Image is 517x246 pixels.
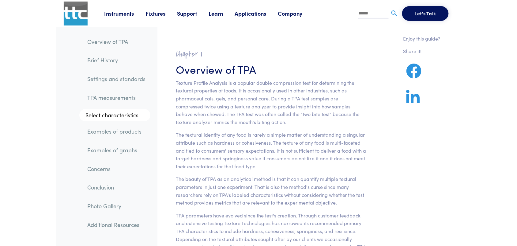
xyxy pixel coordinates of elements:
p: Share it! [403,47,441,55]
a: Support [177,10,209,17]
a: Overview of TPA [82,35,150,49]
a: Settings and standards [82,72,150,86]
a: Fixtures [145,10,177,17]
p: The textural identity of any food is rarely a simple matter of understanding a singular attribute... [176,131,367,170]
img: ttc_logo_1x1_v1.0.png [64,2,88,25]
p: The beauty of TPA as an analytical method is that it can quantify multiple textural parameters in... [176,175,367,206]
a: Brief History [82,53,150,67]
a: Learn [209,10,235,17]
a: Instruments [104,10,145,17]
h2: Chapter I [176,49,367,59]
a: Examples of graphs [82,143,150,157]
a: TPA measurements [82,91,150,105]
a: Additional Resources [82,218,150,232]
a: Select characteristics [79,109,150,121]
a: Conclusion [82,180,150,194]
h3: Overview of TPA [176,61,367,76]
p: Enjoy this guide? [403,35,441,43]
button: Let's Talk [402,6,449,21]
a: Applications [235,10,278,17]
a: Concerns [82,162,150,176]
a: Company [278,10,314,17]
p: Texture Profile Analysis is a popular double compression test for determining the textural proper... [176,79,367,126]
a: Examples of products [82,124,150,139]
a: Photo Gallery [82,199,150,213]
a: Share on LinkedIn [403,97,423,105]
